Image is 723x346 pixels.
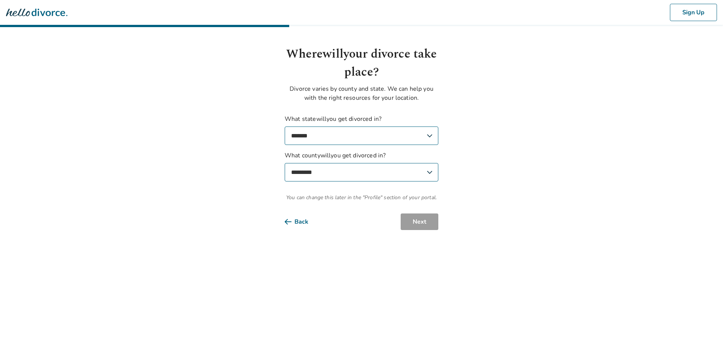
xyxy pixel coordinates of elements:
p: Divorce varies by county and state. We can help you with the right resources for your location. [285,84,438,102]
button: Next [401,213,438,230]
select: What countywillyou get divorced in? [285,163,438,181]
button: Back [285,213,320,230]
label: What county will you get divorced in? [285,151,438,181]
span: You can change this later in the "Profile" section of your portal. [285,194,438,201]
select: What statewillyou get divorced in? [285,127,438,145]
h1: Where will your divorce take place? [285,45,438,81]
button: Sign Up [670,4,717,21]
iframe: Chat Widget [685,310,723,346]
label: What state will you get divorced in? [285,114,438,145]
